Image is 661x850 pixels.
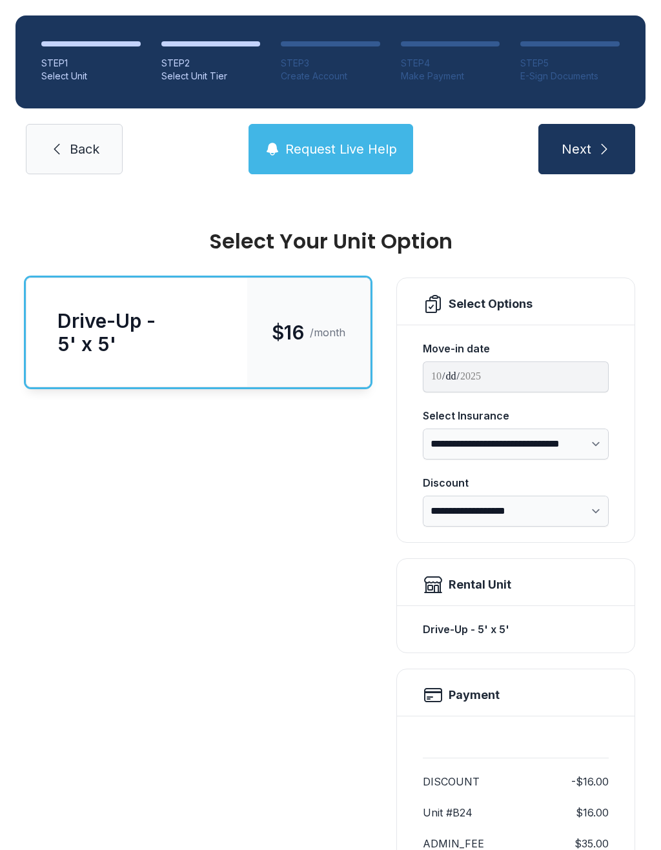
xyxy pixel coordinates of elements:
div: Move-in date [423,341,609,356]
div: Discount [423,475,609,491]
div: STEP 1 [41,57,141,70]
select: Select Insurance [423,429,609,460]
dt: Unit #B24 [423,805,473,820]
span: /month [310,325,345,340]
dd: -$16.00 [571,774,609,789]
div: Select Insurance [423,408,609,423]
span: Request Live Help [285,140,397,158]
div: Select Your Unit Option [26,231,635,252]
dt: DISCOUNT [423,774,480,789]
h2: Payment [449,686,500,704]
span: $16 [272,321,305,344]
div: Rental Unit [449,576,511,594]
div: Select Options [449,295,533,313]
select: Discount [423,496,609,527]
div: Drive-Up - 5' x 5' [57,309,216,356]
div: STEP 3 [281,57,380,70]
div: Make Payment [401,70,500,83]
span: Back [70,140,99,158]
div: STEP 5 [520,57,620,70]
dd: $16.00 [576,805,609,820]
span: Next [562,140,591,158]
div: Select Unit Tier [161,70,261,83]
div: Drive-Up - 5' x 5' [423,616,609,642]
input: Move-in date [423,361,609,392]
div: STEP 2 [161,57,261,70]
div: Select Unit [41,70,141,83]
div: E-Sign Documents [520,70,620,83]
div: STEP 4 [401,57,500,70]
div: Create Account [281,70,380,83]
